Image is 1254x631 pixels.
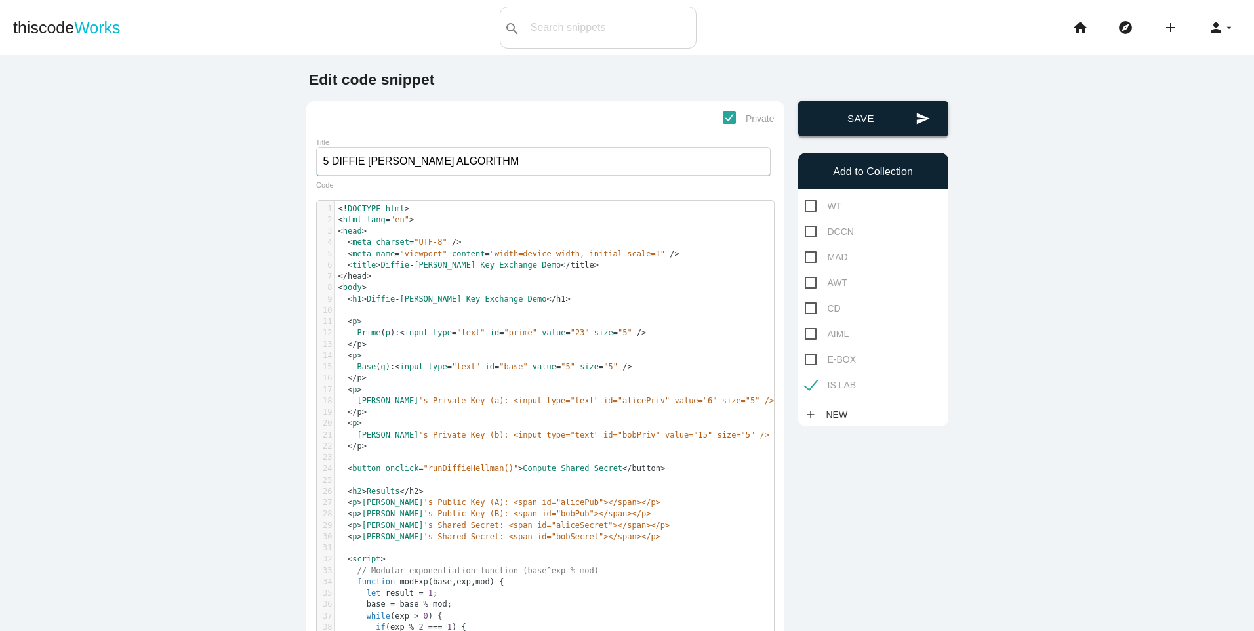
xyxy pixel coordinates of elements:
span: html [343,215,362,224]
div: 30 [317,531,334,542]
span: "5" [618,328,632,337]
span: < [348,554,352,563]
span: AIML [805,326,849,342]
span: < [348,487,352,496]
span: 's Public Key (B): <span id="bobPub"></span></p> [424,509,651,518]
span: /p> [352,407,367,417]
div: 6 [317,260,334,271]
span: while [367,611,390,621]
span: size [580,362,599,371]
div: 34 [317,577,334,588]
div: 27 [317,497,334,508]
span: /h1> [552,295,571,304]
span: < [348,373,352,382]
span: = [556,362,561,371]
span: html [386,204,405,213]
span: result [386,588,414,598]
span: = [386,215,390,224]
span: = [452,328,456,337]
span: > [357,498,361,507]
span: /button> [627,464,665,473]
span: Private [723,111,775,127]
span: < [338,215,343,224]
div: 35 [317,588,334,599]
div: 24 [317,463,334,474]
span: < [348,441,352,451]
div: 25 [317,475,334,486]
div: 13 [317,339,334,350]
div: 2 [317,214,334,226]
span: p [352,498,357,507]
div: 3 [317,226,334,237]
div: 14 [317,350,334,361]
b: Edit code snippet [309,71,434,88]
div: 37 [317,611,334,622]
span: WT [805,198,842,214]
div: 23 [317,452,334,463]
span: content [452,249,485,258]
span: = [495,362,499,371]
span: title [352,260,376,270]
span: charset [376,237,409,247]
span: DOCTYPE [348,204,381,213]
span: button [352,464,380,473]
span: Key [480,260,495,270]
div: 28 [317,508,334,519]
span: g [381,362,386,371]
span: p [352,317,357,326]
span: Base [357,362,376,371]
button: search [500,7,524,48]
span: [PERSON_NAME] [399,295,461,304]
a: addNew [805,403,855,426]
div: 16 [317,373,334,384]
span: "prime" [504,328,537,337]
span: < [399,487,404,496]
span: - [395,295,399,304]
span: = [613,328,618,337]
span: > [362,487,367,496]
div: 10 [317,305,334,316]
span: < [348,237,352,247]
span: > [357,509,361,518]
span: name [376,249,395,258]
span: id [490,328,499,337]
span: > [518,464,523,473]
div: 11 [317,316,334,327]
span: /> [622,362,632,371]
span: input [405,328,428,337]
span: > [414,611,418,621]
span: base [367,600,386,609]
div: 32 [317,554,334,565]
span: CD [805,300,841,317]
span: p [352,418,357,428]
i: search [504,8,520,50]
span: Compute [523,464,556,473]
i: home [1072,7,1088,49]
span: < [348,249,352,258]
h6: Add to Collection [805,166,942,178]
span: < [348,295,352,304]
span: 's Public Key (A): <span id="alicePub"></span></p> [424,498,660,507]
span: 's Private Key (a): <input type="text" id="alicePriv" value="6" size="5" /> [418,396,774,405]
span: "en" [390,215,409,224]
span: script [352,554,380,563]
span: Exchange [485,295,523,304]
span: p [352,509,357,518]
span: < [348,521,352,530]
span: Demo [542,260,561,270]
span: mod [475,577,490,586]
span: IS LAB [805,377,857,394]
span: "width=device-width, initial-scale=1" [490,249,665,258]
div: 26 [317,486,334,497]
div: 29 [317,520,334,531]
span: lang [367,215,386,224]
span: = [390,600,395,609]
span: > [409,215,414,224]
span: = [418,588,423,598]
span: > [357,418,361,428]
span: = [447,362,452,371]
span: > [357,532,361,541]
span: Diffie [381,260,409,270]
span: > [376,260,380,270]
span: p [352,532,357,541]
